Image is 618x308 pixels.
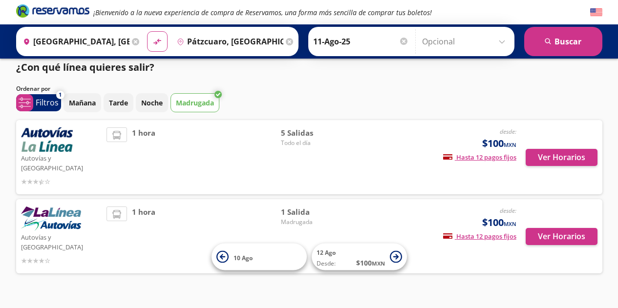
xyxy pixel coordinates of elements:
[141,98,163,108] p: Noche
[21,206,81,231] img: Autovías y La Línea
[312,244,407,270] button: 12 AgoDesde:$100MXN
[136,93,168,112] button: Noche
[93,8,432,17] em: ¡Bienvenido a la nueva experiencia de compra de Reservamos, una forma más sencilla de comprar tus...
[69,98,96,108] p: Mañana
[281,139,349,147] span: Todo el día
[526,149,597,166] button: Ver Horarios
[19,29,129,54] input: Buscar Origen
[21,152,102,173] p: Autovías y [GEOGRAPHIC_DATA]
[132,206,155,266] span: 1 hora
[212,244,307,270] button: 10 Ago
[500,127,516,136] em: desde:
[317,248,336,257] span: 12 Ago
[109,98,128,108] p: Tarde
[21,127,73,152] img: Autovías y La Línea
[482,136,516,151] span: $100
[504,220,516,227] small: MXN
[313,29,409,54] input: Elegir Fecha
[16,3,89,21] a: Brand Logo
[104,93,133,112] button: Tarde
[59,91,62,99] span: 1
[16,60,154,75] p: ¿Con qué línea quieres salir?
[281,218,349,226] span: Madrugada
[21,231,102,252] p: Autovías y [GEOGRAPHIC_DATA]
[422,29,510,54] input: Opcional
[356,258,385,268] span: $ 100
[482,215,516,230] span: $100
[281,127,349,139] span: 5 Salidas
[504,141,516,148] small: MXN
[16,94,61,111] button: 1Filtros
[526,228,597,245] button: Ver Horarios
[170,93,219,112] button: Madrugada
[317,259,336,268] span: Desde:
[16,84,50,93] p: Ordenar por
[234,253,253,262] span: 10 Ago
[173,29,283,54] input: Buscar Destino
[443,153,516,162] span: Hasta 12 pagos fijos
[64,93,101,112] button: Mañana
[16,3,89,18] i: Brand Logo
[176,98,214,108] p: Madrugada
[36,97,59,108] p: Filtros
[524,27,602,56] button: Buscar
[372,260,385,267] small: MXN
[132,127,155,187] span: 1 hora
[500,206,516,215] em: desde:
[281,206,349,218] span: 1 Salida
[590,6,602,19] button: English
[443,232,516,241] span: Hasta 12 pagos fijos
